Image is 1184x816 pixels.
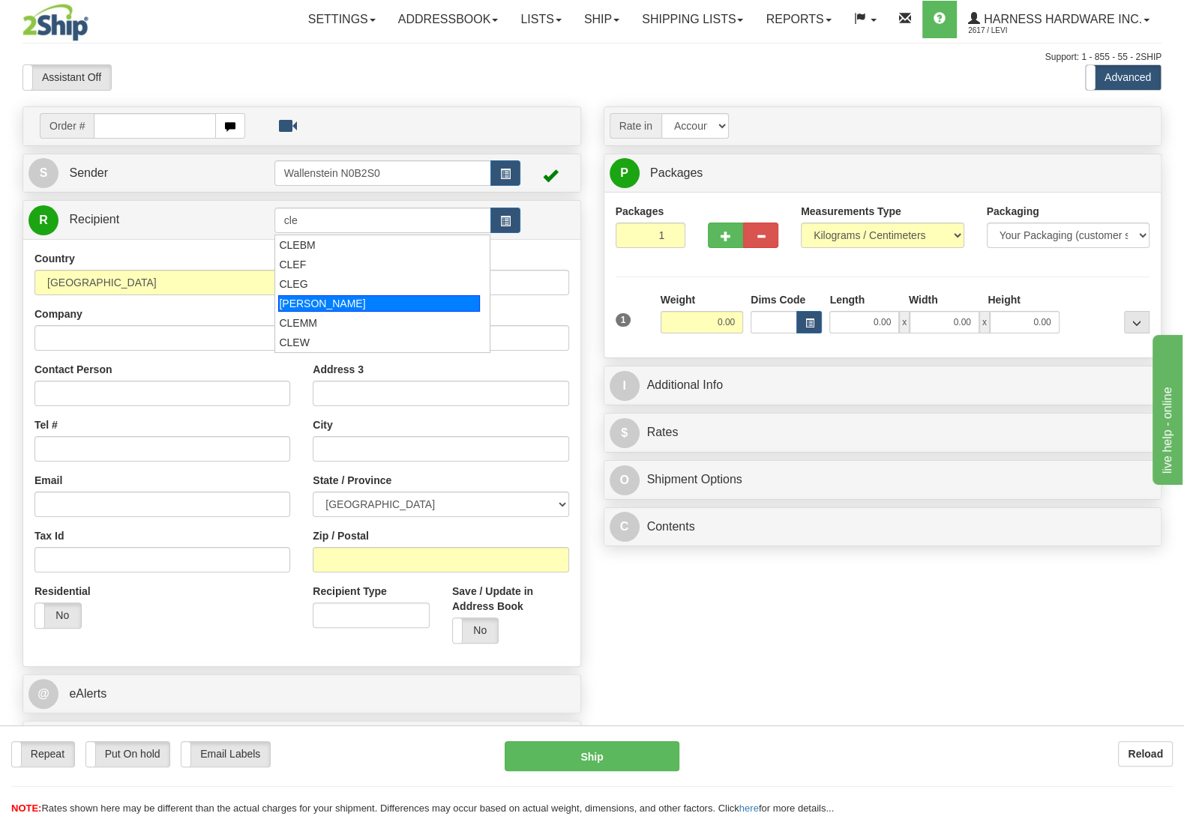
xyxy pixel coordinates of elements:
span: Harness Hardware Inc. [980,13,1142,25]
a: IAdditional Info [610,370,1156,401]
label: Zip / Postal [313,528,369,543]
a: R Recipient [28,205,247,235]
span: 2617 / Levi [968,23,1081,38]
a: Reports [754,1,842,38]
a: OShipment Options [610,465,1156,495]
span: Packages [650,166,703,179]
span: $ [610,418,640,448]
label: Contact Person [34,362,112,377]
label: Address 3 [313,362,364,377]
span: O [610,465,640,495]
label: Advanced [1086,65,1161,90]
label: Measurements Type [801,204,901,219]
a: S Sender [28,158,274,189]
button: Ship [505,741,679,771]
label: Put On hold [86,742,170,767]
label: Repeat [12,742,74,767]
label: Height [988,292,1021,307]
div: ... [1124,311,1150,333]
span: x [979,311,990,333]
label: Length [829,292,865,307]
a: Addressbook [387,1,510,38]
a: Ship [573,1,631,38]
div: CLEW [279,335,478,350]
a: Settings [297,1,387,38]
a: CContents [610,512,1156,543]
span: Rate in [610,113,661,139]
span: Sender [69,166,108,179]
a: P Packages [610,158,1156,189]
span: eAlerts [69,687,106,700]
span: C [610,512,640,542]
label: Save / Update in Address Book [452,584,569,614]
input: Sender Id [274,160,491,186]
img: logo2617.jpg [22,4,88,41]
label: Assistant Off [23,65,111,90]
span: Recipient [69,213,119,226]
input: Recipient Id [274,208,491,233]
span: R [28,205,58,235]
div: CLEMM [279,315,478,330]
button: Reload [1118,741,1173,767]
div: CLEF [279,257,478,272]
label: No [35,603,81,628]
span: x [899,311,910,333]
a: @ eAlerts [28,679,575,710]
label: Tax Id [34,528,64,543]
label: No [453,618,499,643]
label: Residential [34,584,91,599]
label: Country [34,251,75,266]
label: Width [909,292,938,307]
a: here [739,803,759,814]
span: P [610,158,640,188]
div: CLEBM [279,238,478,253]
div: Support: 1 - 855 - 55 - 2SHIP [22,51,1162,64]
label: Packaging [987,204,1039,219]
label: State / Province [313,473,391,488]
span: @ [28,679,58,709]
label: City [313,417,332,432]
span: 1 [616,313,631,327]
div: CLEG [279,276,478,291]
iframe: chat widget [1150,331,1183,484]
span: Order # [40,113,94,139]
label: Email [34,473,62,488]
a: Lists [509,1,572,38]
a: $Rates [610,417,1156,448]
div: [PERSON_NAME] [278,295,479,312]
label: Dims Code [751,292,805,307]
b: Reload [1128,748,1163,760]
span: I [610,371,640,401]
label: Email Labels [181,742,270,767]
label: Company [34,306,82,321]
label: Weight [661,292,695,307]
a: Harness Hardware Inc. 2617 / Levi [957,1,1161,38]
a: Shipping lists [631,1,754,38]
label: Packages [616,204,664,219]
div: live help - online [11,9,139,27]
span: NOTE: [11,803,41,814]
label: Recipient Type [313,584,387,599]
label: Tel # [34,417,58,432]
span: S [28,158,58,188]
